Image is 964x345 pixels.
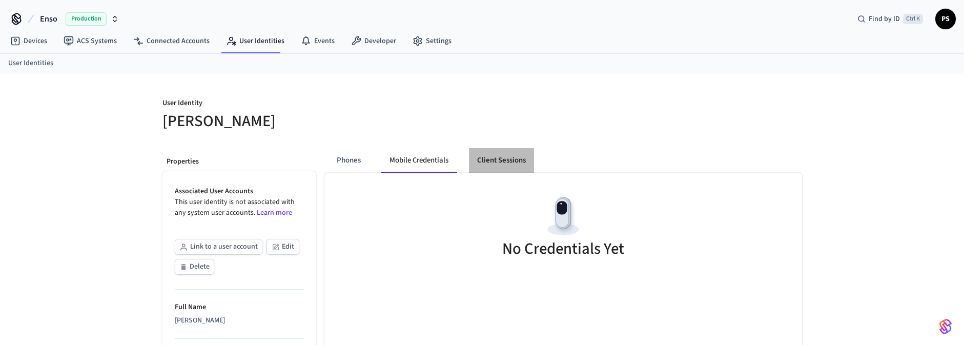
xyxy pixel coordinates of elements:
[469,148,534,173] button: Client Sessions
[2,32,55,50] a: Devices
[404,32,460,50] a: Settings
[540,193,586,239] img: Devices Empty State
[502,238,624,259] h5: No Credentials Yet
[162,111,476,132] h5: [PERSON_NAME]
[175,197,304,218] p: This user identity is not associated with any system user accounts.
[218,32,293,50] a: User Identities
[869,14,900,24] span: Find by ID
[343,32,404,50] a: Developer
[939,318,952,335] img: SeamLogoGradient.69752ec5.svg
[175,302,304,313] p: Full Name
[167,156,312,167] p: Properties
[903,14,923,24] span: Ctrl K
[175,259,214,275] button: Delete
[257,208,292,218] a: Learn more
[66,12,107,26] span: Production
[175,186,304,197] p: Associated User Accounts
[381,148,457,173] button: Mobile Credentials
[162,98,476,111] p: User Identity
[266,239,299,255] button: Edit
[935,9,956,29] button: PS
[175,239,262,255] button: Link to a user account
[8,58,53,69] a: User Identities
[55,32,125,50] a: ACS Systems
[329,148,369,173] button: Phones
[175,315,304,326] div: [PERSON_NAME]
[293,32,343,50] a: Events
[849,10,931,28] div: Find by IDCtrl K
[40,13,57,25] span: Enso
[936,10,955,28] span: PS
[125,32,218,50] a: Connected Accounts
